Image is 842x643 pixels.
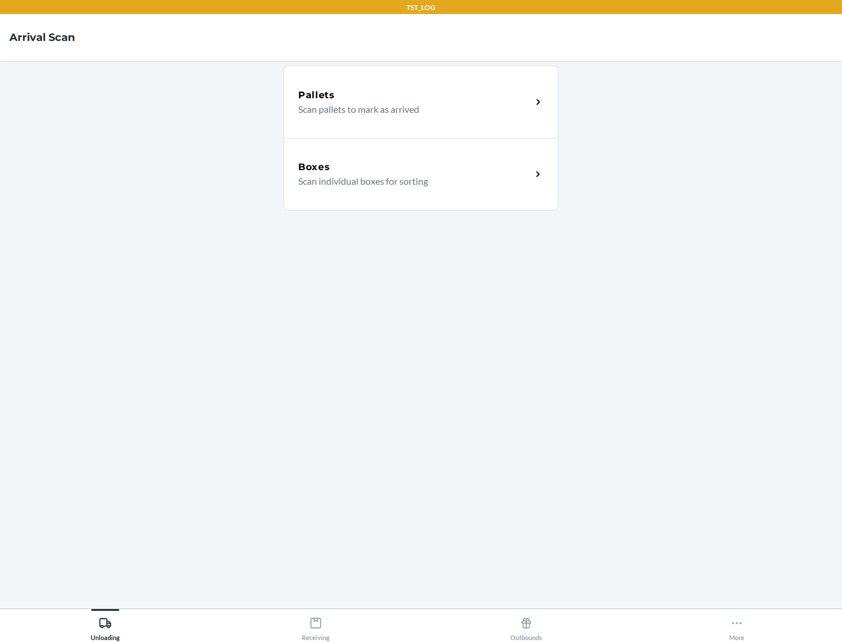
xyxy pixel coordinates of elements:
h5: Boxes [298,160,330,174]
button: Outbounds [421,609,631,641]
a: PalletsScan pallets to mark as arrived [284,65,558,138]
p: TST_LOG [406,2,436,13]
h4: Arrival Scan [9,30,75,45]
a: BoxesScan individual boxes for sorting [284,138,558,210]
div: Unloading [91,612,120,641]
h5: Pallets [298,88,335,102]
div: Outbounds [510,612,542,641]
div: Receiving [302,612,330,641]
button: Receiving [210,609,421,641]
button: More [631,609,842,641]
p: Scan pallets to mark as arrived [298,102,522,116]
p: Scan individual boxes for sorting [298,174,522,188]
div: More [729,612,744,641]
